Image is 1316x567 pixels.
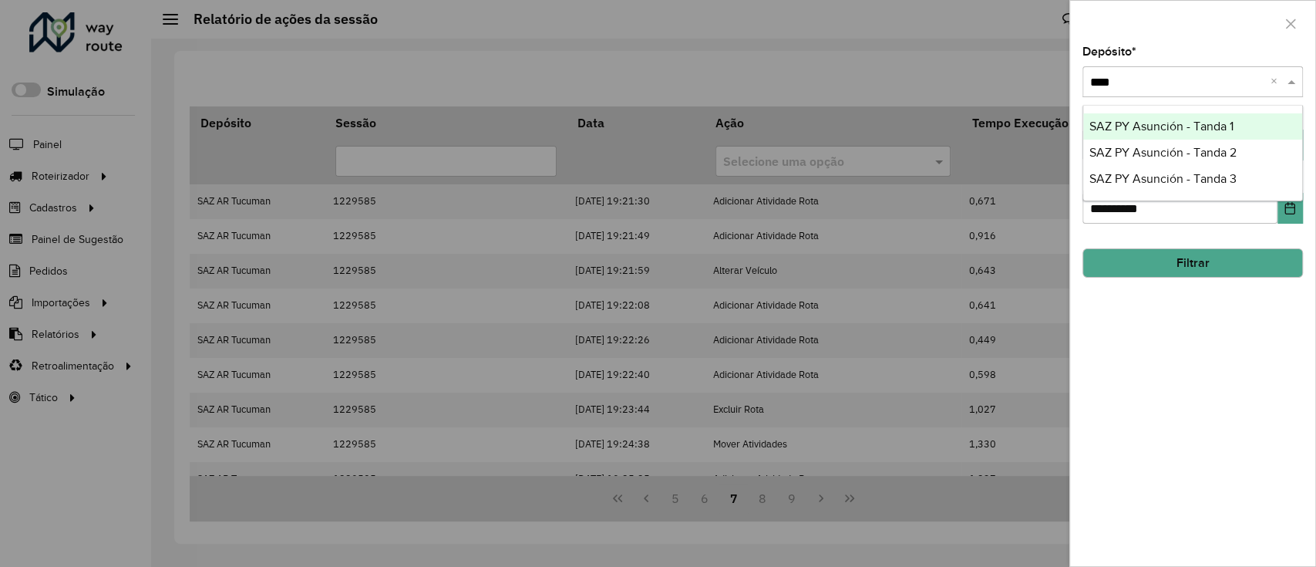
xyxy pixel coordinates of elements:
[1271,73,1284,91] span: Clear all
[1082,248,1303,278] button: Filtrar
[1082,42,1136,61] label: Depósito
[1082,105,1303,201] ng-dropdown-panel: Options list
[1089,146,1237,159] span: SAZ PY Asunción - Tanda 2
[1277,193,1303,224] button: Choose Date
[1089,172,1237,185] span: SAZ PY Asunción - Tanda 3
[1089,120,1234,133] span: SAZ PY Asunción - Tanda 1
